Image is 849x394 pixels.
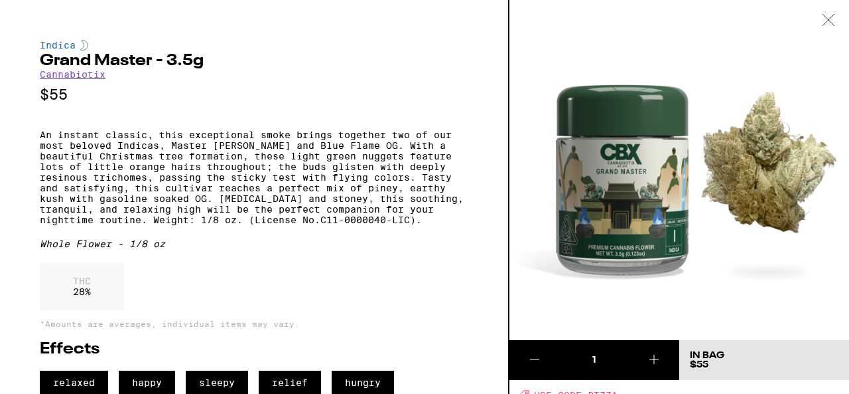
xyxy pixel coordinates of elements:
h2: Effects [40,342,468,357]
a: Cannabiotix [40,69,105,80]
div: In Bag [690,351,724,360]
button: In Bag$55 [679,340,849,380]
div: 1 [560,353,628,367]
p: An instant classic, this exceptional smoke brings together two of our most beloved Indicas, Maste... [40,130,468,225]
p: $55 [40,86,468,103]
p: THC [73,276,91,286]
div: Whole Flower - 1/8 oz [40,239,468,249]
p: *Amounts are averages, individual items may vary. [40,320,468,328]
h2: Grand Master - 3.5g [40,53,468,69]
div: 28 % [40,262,124,310]
img: indicaColor.svg [80,40,88,50]
div: Indica [40,40,468,50]
span: $55 [690,360,708,369]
